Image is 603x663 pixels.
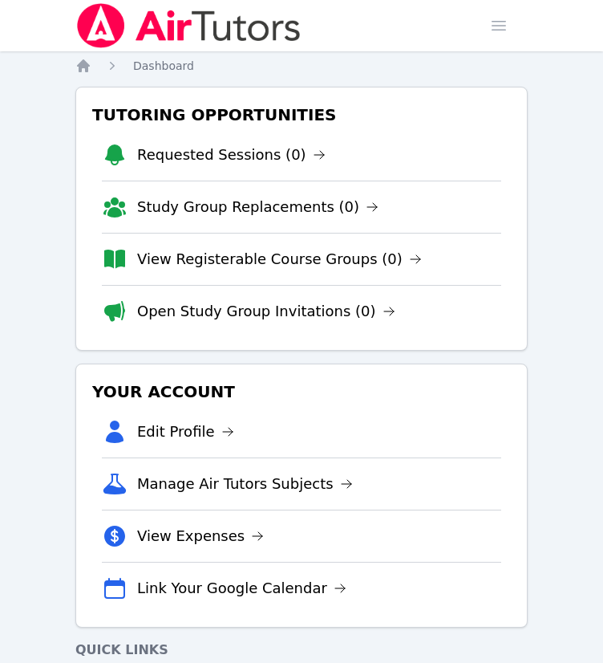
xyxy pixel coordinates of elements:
a: Study Group Replacements (0) [137,196,378,218]
h3: Your Account [89,377,514,406]
img: Air Tutors [75,3,302,48]
h4: Quick Links [75,641,528,660]
a: Edit Profile [137,421,234,443]
a: Manage Air Tutors Subjects [137,473,353,495]
nav: Breadcrumb [75,58,528,74]
a: Open Study Group Invitations (0) [137,300,395,323]
h3: Tutoring Opportunities [89,100,514,129]
a: Requested Sessions (0) [137,144,326,166]
a: Link Your Google Calendar [137,577,346,600]
a: View Registerable Course Groups (0) [137,248,422,270]
span: Dashboard [133,59,194,72]
a: Dashboard [133,58,194,74]
a: View Expenses [137,525,264,547]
